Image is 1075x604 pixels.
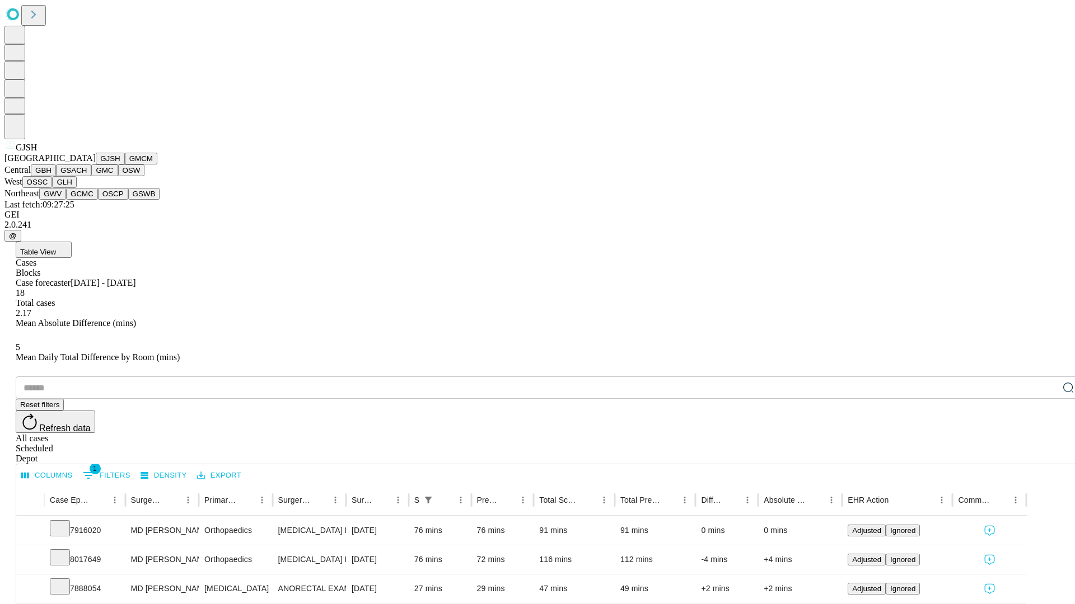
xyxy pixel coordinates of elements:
div: Case Epic Id [50,496,90,504]
button: Adjusted [848,525,886,536]
div: Total Scheduled Duration [539,496,579,504]
span: Case forecaster [16,278,71,287]
button: Menu [515,492,531,508]
button: Expand [22,521,39,541]
div: 72 mins [477,545,529,574]
button: Menu [740,492,755,508]
button: GLH [52,176,76,188]
button: Select columns [18,467,76,484]
div: [MEDICAL_DATA] MEDIAL OR LATERAL MENISCECTOMY [278,516,340,545]
div: MD [PERSON_NAME] [PERSON_NAME] Md [131,574,193,603]
div: Orthopaedics [204,545,267,574]
div: Comments [958,496,990,504]
div: [DATE] [352,574,403,603]
button: Menu [453,492,469,508]
div: EHR Action [848,496,889,504]
div: 49 mins [620,574,690,603]
button: @ [4,230,21,242]
button: Menu [677,492,693,508]
button: Table View [16,242,72,258]
span: 1 [90,463,101,474]
div: 7916020 [50,516,120,545]
div: 76 mins [477,516,529,545]
div: Total Predicted Duration [620,496,661,504]
div: 91 mins [620,516,690,545]
button: GWV [39,188,66,200]
span: Refresh data [39,423,91,433]
span: West [4,177,22,186]
div: 1 active filter [420,492,436,508]
span: Ignored [890,555,915,564]
button: Refresh data [16,410,95,433]
div: ANORECTAL EXAM UNDER ANESTHESIA [278,574,340,603]
button: Sort [437,492,453,508]
button: GSACH [56,164,91,176]
div: -4 mins [701,545,752,574]
button: Export [194,467,244,484]
div: 2.0.241 [4,220,1071,230]
button: Menu [390,492,406,508]
button: Menu [1008,492,1023,508]
div: 91 mins [539,516,609,545]
span: GJSH [16,143,37,152]
div: Orthopaedics [204,516,267,545]
button: Sort [312,492,328,508]
button: Sort [499,492,515,508]
div: Primary Service [204,496,237,504]
button: Sort [724,492,740,508]
span: Adjusted [852,584,881,593]
button: Sort [661,492,677,508]
span: [DATE] - [DATE] [71,278,135,287]
div: [MEDICAL_DATA] MEDIAL OR LATERAL MENISCECTOMY [278,545,340,574]
button: Reset filters [16,399,64,410]
div: MD [PERSON_NAME] [PERSON_NAME] [131,545,193,574]
div: 76 mins [414,516,466,545]
button: Density [138,467,190,484]
div: [DATE] [352,516,403,545]
span: Reset filters [20,400,59,409]
button: OSSC [22,176,53,188]
span: Ignored [890,584,915,593]
button: Menu [328,492,343,508]
button: Ignored [886,554,920,565]
button: Show filters [420,492,436,508]
span: Table View [20,248,56,256]
button: Menu [934,492,950,508]
div: 0 mins [764,516,836,545]
span: Northeast [4,188,39,198]
div: Surgery Name [278,496,311,504]
span: @ [9,232,17,240]
div: 8017649 [50,545,120,574]
button: Expand [22,579,39,599]
button: Show filters [80,466,133,484]
div: Difference [701,496,723,504]
div: 112 mins [620,545,690,574]
div: 29 mins [477,574,529,603]
button: Sort [890,492,905,508]
button: Sort [581,492,596,508]
button: Menu [254,492,270,508]
button: Menu [180,492,196,508]
span: Total cases [16,298,55,308]
div: Predicted In Room Duration [477,496,499,504]
span: [GEOGRAPHIC_DATA] [4,153,96,163]
div: 76 mins [414,545,466,574]
span: 5 [16,342,20,352]
button: OSCP [98,188,128,200]
button: Sort [91,492,107,508]
div: [DATE] [352,545,403,574]
div: GEI [4,210,1071,220]
button: Expand [22,550,39,570]
button: GMCM [125,153,157,164]
button: GBH [31,164,56,176]
div: Surgery Date [352,496,373,504]
button: Ignored [886,583,920,594]
div: +2 mins [764,574,836,603]
div: 116 mins [539,545,609,574]
button: Sort [239,492,254,508]
div: 7888054 [50,574,120,603]
button: Menu [107,492,123,508]
span: 18 [16,288,25,298]
span: Ignored [890,526,915,535]
button: Sort [992,492,1008,508]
